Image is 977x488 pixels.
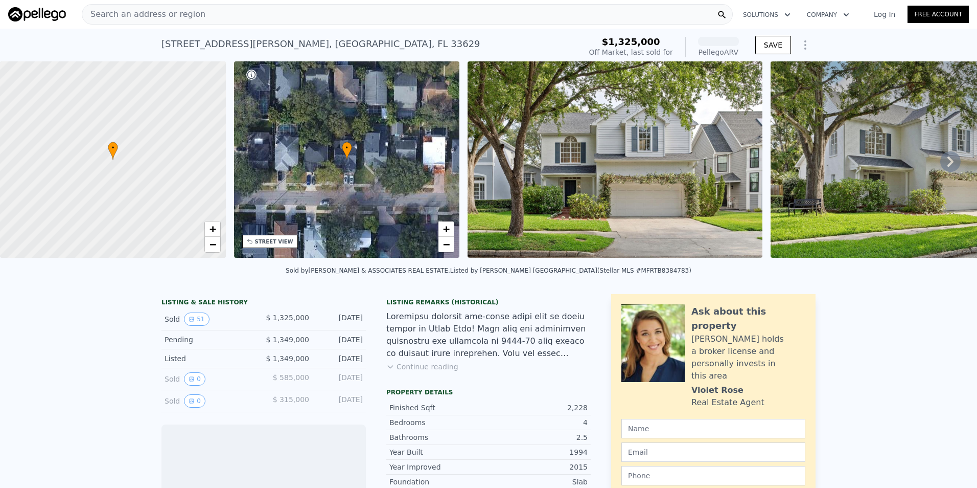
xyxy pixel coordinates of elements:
[273,395,309,404] span: $ 315,000
[386,362,458,372] button: Continue reading
[266,314,309,322] span: $ 1,325,000
[342,143,352,152] span: •
[488,447,588,457] div: 1994
[317,313,363,326] div: [DATE]
[165,313,255,326] div: Sold
[691,396,764,409] div: Real Estate Agent
[621,419,805,438] input: Name
[82,8,205,20] span: Search an address or region
[255,238,293,246] div: STREET VIEW
[386,298,591,306] div: Listing Remarks (Historical)
[209,238,216,251] span: −
[691,304,805,333] div: Ask about this property
[438,221,454,237] a: Zoom in
[621,466,805,485] input: Phone
[691,384,743,396] div: Violet Rose
[621,442,805,462] input: Email
[273,373,309,382] span: $ 585,000
[317,335,363,345] div: [DATE]
[862,9,908,19] a: Log In
[450,267,691,274] div: Listed by [PERSON_NAME] [GEOGRAPHIC_DATA] (Stellar MLS #MFRTB8384783)
[735,6,799,24] button: Solutions
[108,143,118,152] span: •
[108,142,118,160] div: •
[317,372,363,386] div: [DATE]
[205,237,220,252] a: Zoom out
[799,6,857,24] button: Company
[698,47,739,57] div: Pellego ARV
[908,6,969,23] a: Free Account
[443,223,450,235] span: +
[443,238,450,251] span: −
[389,432,488,442] div: Bathrooms
[386,388,591,396] div: Property details
[161,298,366,308] div: LISTING & SALE HISTORY
[184,394,205,408] button: View historical data
[266,336,309,344] span: $ 1,349,000
[184,313,209,326] button: View historical data
[755,36,791,54] button: SAVE
[386,310,591,360] div: Loremipsu dolorsit ame-conse adipi elit se doeiu tempor in Utlab Etdo! Magn aliq eni adminimven q...
[286,267,450,274] div: Sold by [PERSON_NAME] & ASSOCIATES REAL ESTATE .
[317,353,363,364] div: [DATE]
[438,237,454,252] a: Zoom out
[389,417,488,428] div: Bedrooms
[488,403,588,413] div: 2,228
[589,47,673,57] div: Off Market, last sold for
[488,417,588,428] div: 4
[184,372,205,386] button: View historical data
[389,447,488,457] div: Year Built
[342,142,352,160] div: •
[488,477,588,487] div: Slab
[8,7,66,21] img: Pellego
[389,403,488,413] div: Finished Sqft
[165,353,255,364] div: Listed
[795,35,816,55] button: Show Options
[488,462,588,472] div: 2015
[468,61,762,258] img: Sale: 148219338 Parcel: 49880184
[209,223,216,235] span: +
[317,394,363,408] div: [DATE]
[205,221,220,237] a: Zoom in
[602,36,660,47] span: $1,325,000
[165,335,255,345] div: Pending
[488,432,588,442] div: 2.5
[691,333,805,382] div: [PERSON_NAME] holds a broker license and personally invests in this area
[161,37,480,51] div: [STREET_ADDRESS][PERSON_NAME] , [GEOGRAPHIC_DATA] , FL 33629
[266,354,309,363] span: $ 1,349,000
[389,477,488,487] div: Foundation
[165,394,255,408] div: Sold
[165,372,255,386] div: Sold
[389,462,488,472] div: Year Improved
